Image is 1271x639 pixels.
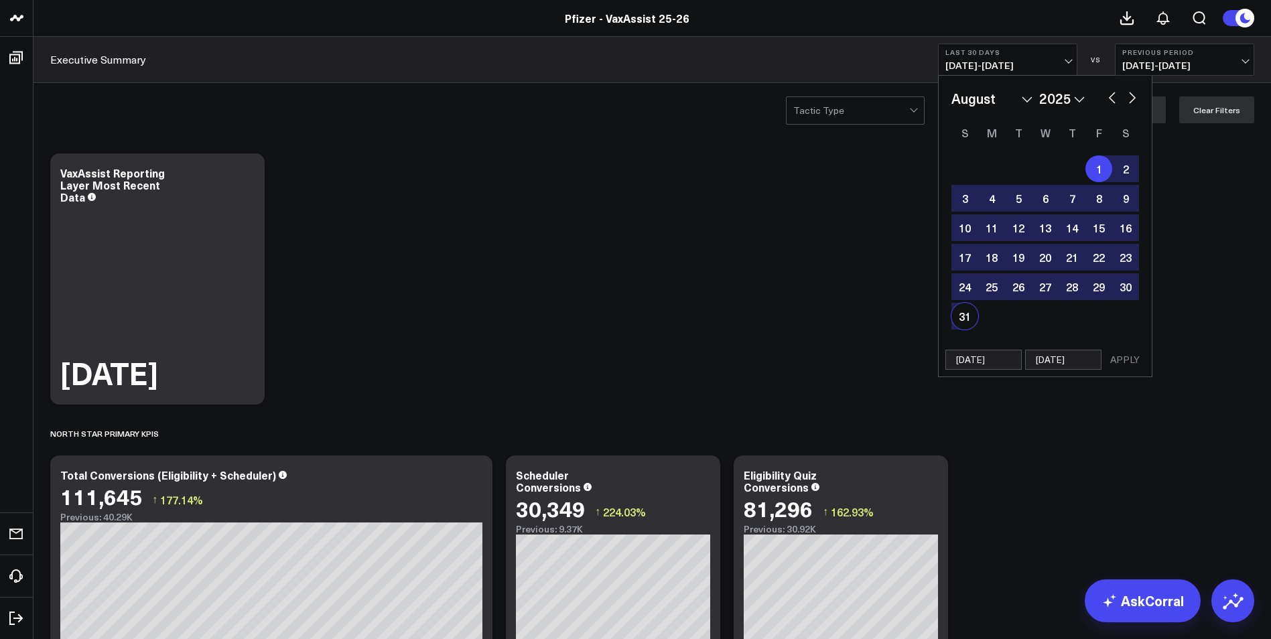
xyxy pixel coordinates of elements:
div: [DATE] [60,358,158,388]
div: Sunday [951,122,978,143]
span: 162.93% [831,504,874,519]
div: 111,645 [60,484,142,508]
div: Previous: 9.37K [516,524,710,535]
input: mm/dd/yy [945,350,1022,370]
button: APPLY [1105,350,1145,370]
span: [DATE] - [DATE] [1122,60,1247,71]
div: 30,349 [516,496,585,520]
div: Scheduler Conversions [516,468,581,494]
span: ↑ [595,503,600,520]
div: VaxAssist Reporting Layer Most Recent Data [60,165,165,204]
a: Executive Summary [50,52,146,67]
span: ↑ [823,503,828,520]
div: Tuesday [1005,122,1032,143]
div: Saturday [1112,122,1139,143]
span: 224.03% [603,504,646,519]
b: Last 30 Days [945,48,1070,56]
div: VS [1084,56,1108,64]
div: Friday [1085,122,1112,143]
button: Last 30 Days[DATE]-[DATE] [938,44,1077,76]
div: Eligibility Quiz Conversions [744,468,817,494]
div: North Star Primary KPIs [50,418,159,449]
div: Wednesday [1032,122,1059,143]
div: 81,296 [744,496,813,520]
div: Thursday [1059,122,1085,143]
div: Monday [978,122,1005,143]
b: Previous Period [1122,48,1247,56]
input: mm/dd/yy [1025,350,1101,370]
span: ↑ [152,491,157,508]
span: 177.14% [160,492,203,507]
button: Previous Period[DATE]-[DATE] [1115,44,1254,76]
div: Previous: 30.92K [744,524,938,535]
div: Total Conversions (Eligibility + Scheduler) [60,468,276,482]
span: [DATE] - [DATE] [945,60,1070,71]
a: AskCorral [1085,579,1201,622]
div: Previous: 40.29K [60,512,482,522]
a: Pfizer - VaxAssist 25-26 [565,11,689,25]
button: Clear Filters [1179,96,1254,123]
